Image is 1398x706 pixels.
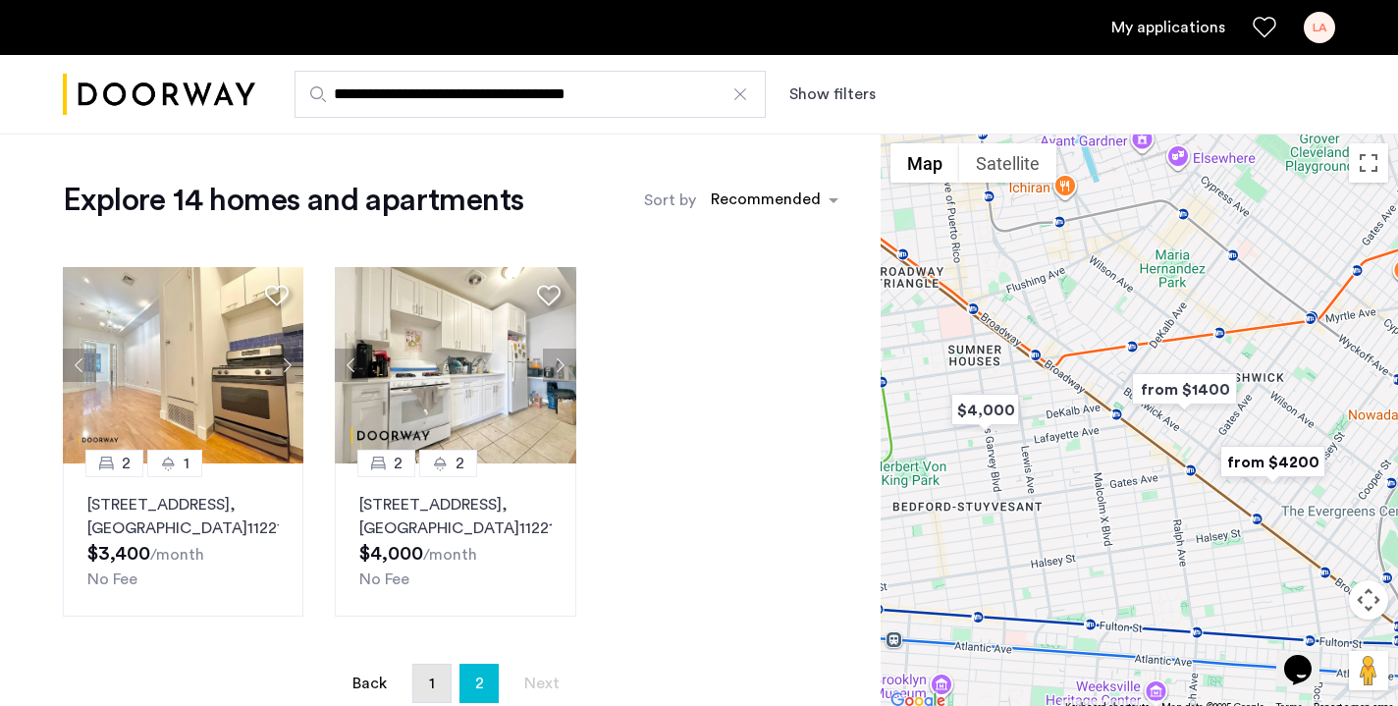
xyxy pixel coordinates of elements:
p: [STREET_ADDRESS] 11221 [87,493,279,540]
img: dc6efc1f-24ba-4395-9182-45437e21be9a_638889625510126713.jpeg [335,267,576,463]
img: 221_638416154098067937.jpeg [63,267,304,463]
input: Apartment Search [295,71,766,118]
button: Show satellite imagery [959,143,1056,183]
div: LA [1304,12,1335,43]
button: Show street map [890,143,959,183]
span: 1 [184,452,189,475]
button: Show or hide filters [789,82,876,106]
a: Favorites [1253,16,1276,39]
button: Map camera controls [1349,580,1388,620]
nav: Pagination [63,664,848,703]
button: Previous apartment [63,349,96,382]
button: Previous apartment [335,349,368,382]
div: from $1400 [1124,367,1245,411]
iframe: chat widget [1276,627,1339,686]
span: No Fee [87,571,137,587]
span: 1 [429,676,435,691]
button: Next apartment [270,349,303,382]
p: [STREET_ADDRESS] 11221 [359,493,551,540]
div: Recommended [708,188,821,216]
h1: Explore 14 homes and apartments [63,181,523,220]
span: 2 [122,452,131,475]
span: 2 [456,452,464,475]
ng-select: sort-apartment [701,183,848,218]
span: No Fee [359,571,409,587]
a: 22[STREET_ADDRESS], [GEOGRAPHIC_DATA]11221No Fee [335,463,575,617]
a: Back [349,665,389,702]
span: $4,000 [359,544,423,564]
span: 2 [475,668,484,699]
label: Sort by [644,189,696,212]
img: logo [63,58,255,132]
span: 2 [394,452,403,475]
a: Cazamio logo [63,58,255,132]
sub: /month [423,547,477,563]
a: 21[STREET_ADDRESS], [GEOGRAPHIC_DATA]11221No Fee [63,463,303,617]
a: My application [1111,16,1225,39]
button: Next apartment [543,349,576,382]
span: $3,400 [87,544,150,564]
button: Drag Pegman onto the map to open Street View [1349,651,1388,690]
button: Toggle fullscreen view [1349,143,1388,183]
sub: /month [150,547,204,563]
span: Next [524,676,560,691]
div: $4,000 [943,388,1027,432]
div: from $4200 [1212,440,1333,484]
